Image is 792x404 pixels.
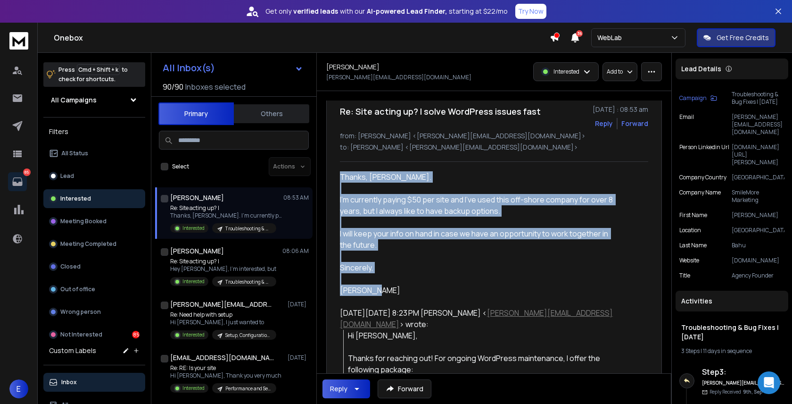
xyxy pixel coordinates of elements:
[9,379,28,398] button: E
[170,319,276,326] p: Hi [PERSON_NAME], I just wanted to
[340,171,615,183] div: Thanks, [PERSON_NAME].
[732,242,784,249] p: Bahu
[676,291,788,311] div: Activities
[182,278,205,285] p: Interested
[170,265,276,273] p: Hey [PERSON_NAME], I'm interested, but
[158,102,234,125] button: Primary
[679,91,717,106] button: Campaign
[172,163,189,170] label: Select
[340,228,615,251] div: I will keep your info on hand in case we have an opportunity to work together in the future.
[679,94,707,102] p: Campaign
[607,68,623,76] p: Add to
[43,280,145,299] button: Out of office
[597,33,626,42] p: WebLab
[155,59,311,77] button: All Inbox(s)
[132,331,140,338] div: 85
[170,246,224,256] h1: [PERSON_NAME]
[163,81,183,93] span: 90 / 90
[679,189,721,204] p: Company Name
[576,30,583,37] span: 36
[170,364,281,372] p: Re: RE: Is your site
[326,74,471,81] p: [PERSON_NAME][EMAIL_ADDRESS][DOMAIN_NAME]
[170,212,283,219] p: Thanks, [PERSON_NAME]. I’m currently paying
[732,113,784,136] p: [PERSON_NAME][EMAIL_ADDRESS][DOMAIN_NAME]
[54,32,550,43] h1: Onebox
[322,379,370,398] button: Reply
[225,225,271,232] p: Troubleshooting & Bug Fixes | [DATE]
[170,372,281,379] p: Hi [PERSON_NAME], Thank you very much
[60,286,95,293] p: Out of office
[326,62,379,72] h1: [PERSON_NAME]
[340,194,615,217] div: I’m currently paying $50 per site and I’ve used this off-shore company for over 8 years, but I al...
[43,125,145,138] h3: Filters
[732,272,784,279] p: Agency Founder
[283,194,309,202] p: 08:53 AM
[170,204,283,212] p: Re: Site acting up? I
[61,379,77,386] p: Inbox
[758,371,780,394] div: Open Intercom Messenger
[348,353,602,375] span: Thanks for reaching out! For ongoing WordPress maintenance, I offer the following package:
[340,131,648,141] p: from: [PERSON_NAME] <[PERSON_NAME][EMAIL_ADDRESS][DOMAIN_NAME]>
[9,32,28,50] img: logo
[743,388,762,395] span: 9th, Sep
[378,379,431,398] button: Forward
[732,211,784,219] p: [PERSON_NAME]
[61,150,88,157] p: All Status
[717,33,769,42] p: Get Free Credits
[60,172,74,180] p: Lead
[732,91,784,106] p: Troubleshooting & Bug Fixes | [DATE]
[732,174,784,181] p: [GEOGRAPHIC_DATA]
[330,384,347,394] div: Reply
[732,189,784,204] p: SmileMore Marketing
[182,385,205,392] p: Interested
[732,227,784,234] p: [GEOGRAPHIC_DATA]
[60,308,101,316] p: Wrong person
[163,63,215,73] h1: All Inbox(s)
[702,366,784,378] h6: Step 3 :
[681,347,700,355] span: 3 Steps
[60,240,116,248] p: Meeting Completed
[593,105,648,114] p: [DATE] : 08:53 am
[679,227,701,234] p: location
[679,211,707,219] p: First Name
[348,330,418,341] span: Hi [PERSON_NAME],
[43,144,145,163] button: All Status
[58,65,128,84] p: Press to check for shortcuts.
[225,278,271,286] p: Troubleshooting & Bug Fixes | [DATE]
[340,105,541,118] h1: Re: Site acting up? I solve WordPress issues fast
[679,174,726,181] p: Company Country
[225,332,271,339] p: Setup, Configuration & Hosting Migration
[185,81,246,93] h3: Inboxes selected
[51,95,97,105] h1: All Campaigns
[621,119,648,128] div: Forward
[43,167,145,185] button: Lead
[340,143,648,152] p: to: [PERSON_NAME] <[PERSON_NAME][EMAIL_ADDRESS][DOMAIN_NAME]>
[43,91,145,109] button: All Campaigns
[340,307,615,330] div: [DATE][DATE] 8:23 PM [PERSON_NAME] < > wrote:
[288,354,309,362] p: [DATE]
[679,257,699,264] p: website
[234,103,309,124] button: Others
[553,68,579,76] p: Interested
[702,379,784,387] h6: [PERSON_NAME][EMAIL_ADDRESS][DOMAIN_NAME]
[288,301,309,308] p: [DATE]
[732,257,784,264] p: [DOMAIN_NAME]
[43,303,145,321] button: Wrong person
[732,143,784,166] p: [DOMAIN_NAME][URL][PERSON_NAME]
[679,242,707,249] p: Last Name
[265,7,508,16] p: Get only with our starting at $22/mo
[293,7,338,16] strong: verified leads
[367,7,447,16] strong: AI-powered Lead Finder,
[49,346,96,355] h3: Custom Labels
[60,263,81,270] p: Closed
[282,247,309,255] p: 08:06 AM
[60,331,102,338] p: Not Interested
[170,258,276,265] p: Re: Site acting up? I
[170,193,224,202] h1: [PERSON_NAME]
[681,347,783,355] div: |
[681,323,783,342] h1: Troubleshooting & Bug Fixes | [DATE]
[679,143,729,166] p: Person Linkedin Url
